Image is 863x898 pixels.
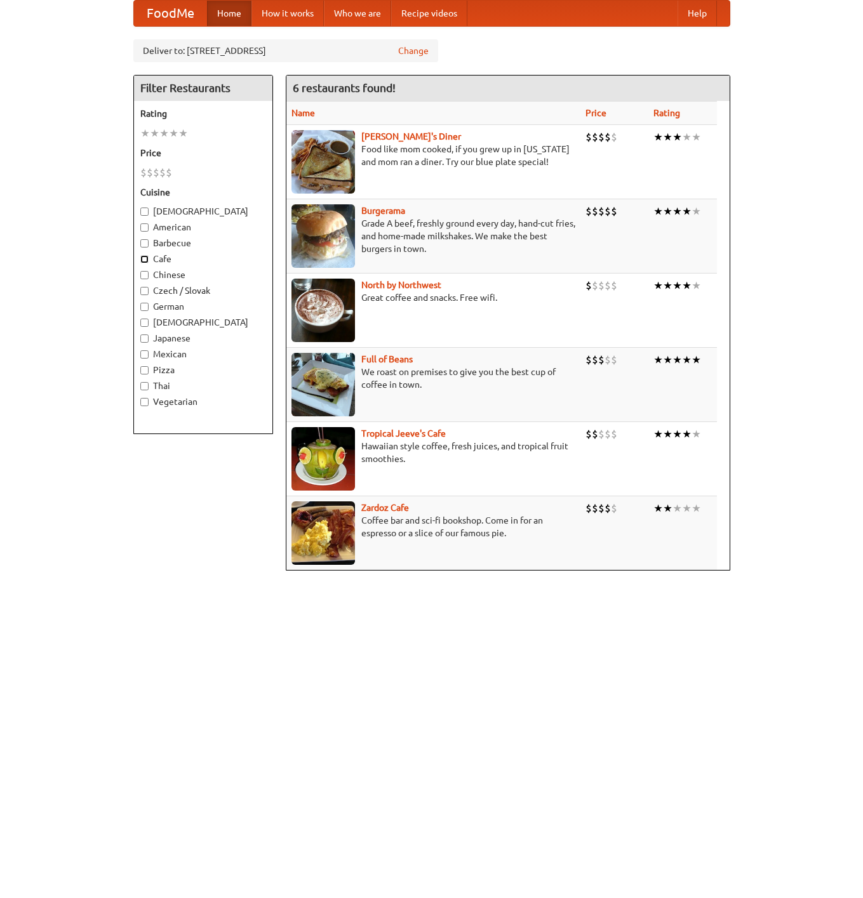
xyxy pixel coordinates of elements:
[291,440,575,465] p: Hawaiian style coffee, fresh juices, and tropical fruit smoothies.
[585,279,592,293] li: $
[251,1,324,26] a: How it works
[291,514,575,539] p: Coffee bar and sci-fi bookshop. Come in for an espresso or a slice of our famous pie.
[592,427,598,441] li: $
[140,382,149,390] input: Thai
[653,279,663,293] li: ★
[169,126,178,140] li: ★
[134,1,207,26] a: FoodMe
[598,279,605,293] li: $
[585,353,592,367] li: $
[140,366,149,374] input: Pizza
[140,398,149,406] input: Vegetarian
[361,428,446,439] b: Tropical Jeeve's Cafe
[140,237,266,249] label: Barbecue
[361,206,405,216] a: Burgerama
[653,427,663,441] li: ★
[585,130,592,144] li: $
[598,353,605,367] li: $
[672,279,682,293] li: ★
[361,354,413,364] b: Full of Beans
[611,204,617,218] li: $
[592,279,598,293] li: $
[291,217,575,255] p: Grade A beef, freshly ground every day, hand-cut fries, and home-made milkshakes. We make the bes...
[672,130,682,144] li: ★
[291,501,355,565] img: zardoz.jpg
[140,253,266,265] label: Cafe
[361,131,461,142] a: [PERSON_NAME]'s Diner
[692,279,701,293] li: ★
[592,204,598,218] li: $
[159,166,166,180] li: $
[140,268,266,281] label: Chinese
[585,108,606,118] a: Price
[653,353,663,367] li: ★
[178,126,188,140] li: ★
[653,204,663,218] li: ★
[133,39,438,62] div: Deliver to: [STREET_ADDRESS]
[692,427,701,441] li: ★
[592,353,598,367] li: $
[585,501,592,515] li: $
[140,284,266,297] label: Czech / Slovak
[672,427,682,441] li: ★
[663,204,672,218] li: ★
[291,366,575,391] p: We roast on premises to give you the best cup of coffee in town.
[140,395,266,408] label: Vegetarian
[140,166,147,180] li: $
[140,271,149,279] input: Chinese
[140,364,266,376] label: Pizza
[140,147,266,159] h5: Price
[140,205,266,218] label: [DEMOGRAPHIC_DATA]
[605,204,611,218] li: $
[585,427,592,441] li: $
[140,350,149,359] input: Mexican
[672,204,682,218] li: ★
[598,204,605,218] li: $
[678,1,717,26] a: Help
[605,501,611,515] li: $
[611,501,617,515] li: $
[140,221,266,234] label: American
[140,319,149,327] input: [DEMOGRAPHIC_DATA]
[150,126,159,140] li: ★
[611,427,617,441] li: $
[159,126,169,140] li: ★
[598,130,605,144] li: $
[140,303,149,311] input: German
[140,255,149,263] input: Cafe
[147,166,153,180] li: $
[682,353,692,367] li: ★
[291,427,355,491] img: jeeves.jpg
[140,287,149,295] input: Czech / Slovak
[140,380,266,392] label: Thai
[361,280,441,290] a: North by Northwest
[663,130,672,144] li: ★
[291,279,355,342] img: north.jpg
[134,76,272,101] h4: Filter Restaurants
[682,501,692,515] li: ★
[391,1,467,26] a: Recipe videos
[653,130,663,144] li: ★
[361,503,409,513] a: Zardoz Cafe
[140,334,149,343] input: Japanese
[140,107,266,120] h5: Rating
[672,501,682,515] li: ★
[692,501,701,515] li: ★
[598,427,605,441] li: $
[653,501,663,515] li: ★
[605,427,611,441] li: $
[653,108,680,118] a: Rating
[153,166,159,180] li: $
[605,353,611,367] li: $
[682,279,692,293] li: ★
[291,108,315,118] a: Name
[598,501,605,515] li: $
[291,204,355,268] img: burgerama.jpg
[398,44,429,57] a: Change
[166,166,172,180] li: $
[605,130,611,144] li: $
[611,353,617,367] li: $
